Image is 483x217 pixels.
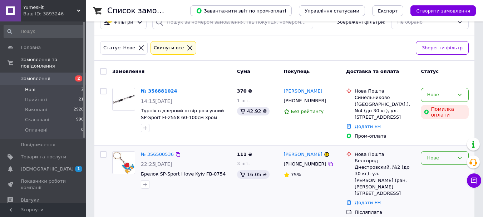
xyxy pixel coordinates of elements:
img: Фото товару [113,152,135,174]
span: 0 [81,127,84,133]
span: 75% [291,172,301,177]
div: Не обрано [397,19,454,26]
button: Експорт [372,5,404,16]
button: Зберегти фільтр [416,41,469,55]
div: Статус: Нове [102,44,137,52]
span: 990 [76,117,84,123]
span: Головна [21,44,41,51]
img: Фото товару [113,88,135,110]
div: Нове [427,91,454,99]
span: Відгуки [21,197,39,203]
span: 111 ₴ [237,152,252,157]
span: 3 шт. [237,161,250,166]
span: 2 [75,75,82,82]
a: № 356500536 [141,152,174,157]
span: Покупець [284,68,310,74]
div: 42.92 ₴ [237,107,270,115]
span: Зберегти фільтр [422,44,463,52]
span: [DEMOGRAPHIC_DATA] [21,166,74,172]
span: 21 [79,97,84,103]
span: Доставка та оплата [346,68,399,74]
a: Додати ЕН [355,200,381,205]
a: Додати ЕН [355,124,381,129]
span: Фільтри [114,19,133,26]
span: Замовлення [112,68,144,74]
span: Скасовані [25,117,49,123]
span: 22:25[DATE] [141,161,172,167]
span: Експорт [378,8,398,14]
a: [PERSON_NAME] [284,151,322,158]
a: Брелок SP-Sport I love Kyiv FB-0754 [141,171,226,177]
span: 14:15[DATE] [141,98,172,104]
div: Нова Пошта [355,151,415,158]
span: Оплачені [25,127,48,133]
a: Турнік в дверний отвір розсувний SP-Sport FI-2558 60-100см хром [141,108,224,120]
div: Нове [427,154,454,162]
div: Cкинути все [152,44,186,52]
button: Управління статусами [299,5,365,16]
span: Показники роботи компанії [21,178,66,191]
span: Створити замовлення [416,8,470,14]
div: [PHONE_NUMBER] [282,159,328,169]
a: № 356881024 [141,88,177,94]
input: Пошук [4,25,84,38]
span: Замовлення [21,75,50,82]
span: 2920 [74,107,84,113]
div: 16.05 ₴ [237,170,270,179]
span: Нові [25,87,35,93]
h1: Список замовлень [107,6,180,15]
span: Виконані [25,107,47,113]
span: 1 шт. [237,98,250,103]
span: Повідомлення [21,142,55,148]
div: Нова Пошта [355,88,415,94]
span: Cума [237,68,250,74]
span: Статус [421,68,439,74]
button: Створити замовлення [410,5,476,16]
a: Фото товару [112,151,135,174]
a: Фото товару [112,88,135,111]
span: 1 [75,166,82,172]
a: Створити замовлення [403,8,476,13]
div: Синельниково ([GEOGRAPHIC_DATA].), №4 (до 30 кг), ул. [STREET_ADDRESS] [355,94,415,120]
div: Ваш ID: 3893246 [23,11,86,17]
span: 370 ₴ [237,88,252,94]
div: Післяплата [355,209,415,216]
span: Товари та послуги [21,154,66,160]
span: Завантажити звіт по пром-оплаті [196,8,286,14]
div: Белгород-Днестровский, №2 (до 30 кг): ул. [PERSON_NAME] (ран. [PERSON_NAME][STREET_ADDRESS] [355,158,415,197]
a: [PERSON_NAME] [284,88,322,95]
span: YumesFit [23,4,77,11]
span: Збережені фільтри: [337,19,385,26]
span: Без рейтингу [291,109,324,114]
span: Прийняті [25,97,47,103]
button: Завантажити звіт по пром-оплаті [190,5,292,16]
span: Замовлення та повідомлення [21,56,86,69]
div: Помилка оплати [421,105,469,119]
span: Управління статусами [305,8,359,14]
div: Пром-оплата [355,133,415,139]
input: Пошук за номером замовлення, ПІБ покупця, номером телефону, Email, номером накладної [152,15,313,29]
div: [PHONE_NUMBER] [282,96,328,105]
span: 2 [81,87,84,93]
button: Чат з покупцем [467,173,481,188]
